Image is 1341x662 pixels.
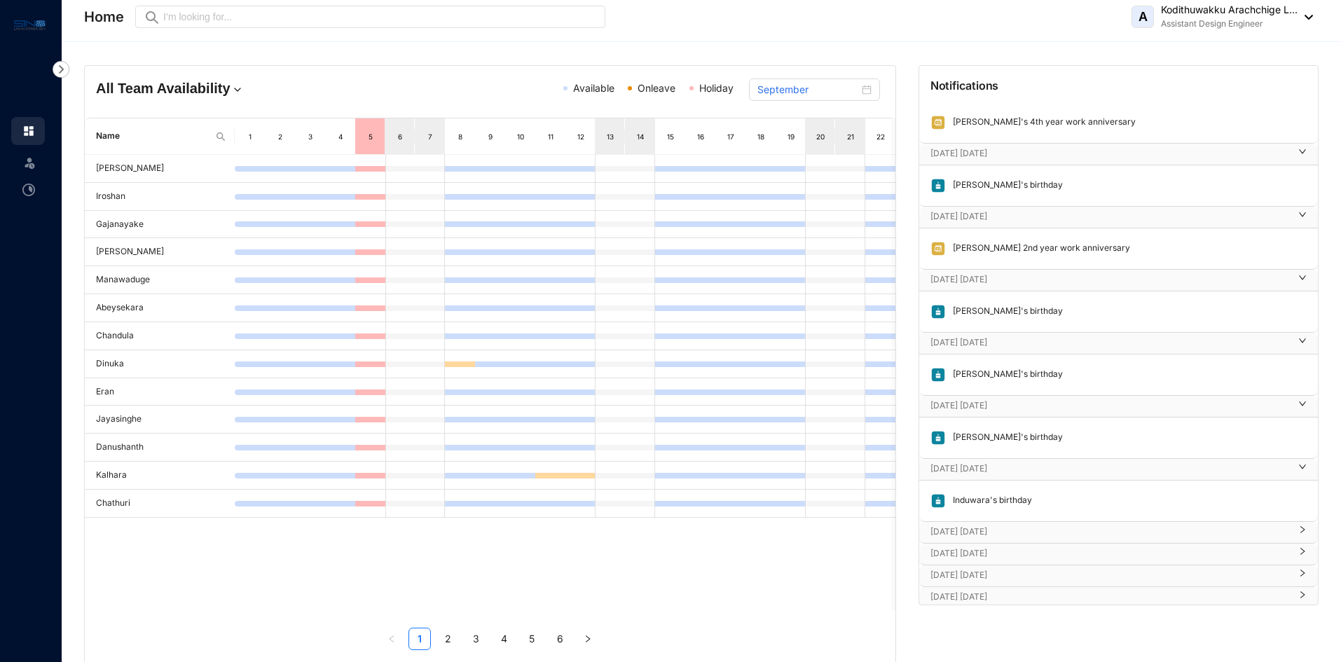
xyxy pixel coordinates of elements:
[11,117,45,145] li: Home
[919,396,1318,417] div: [DATE] [DATE]
[919,207,1318,228] div: [DATE] [DATE]
[919,587,1318,608] div: [DATE] [DATE]
[408,628,431,650] li: 1
[930,209,1290,223] p: [DATE] [DATE]
[946,241,1130,256] p: [PERSON_NAME] 2nd year work anniversary
[946,430,1063,446] p: [PERSON_NAME]'s birthday
[919,333,1318,354] div: [DATE] [DATE]
[930,590,1290,604] p: [DATE] [DATE]
[1161,17,1298,31] p: Assistant Design Engineer
[1298,553,1307,556] span: right
[930,178,946,193] img: birthday.63217d55a54455b51415ef6ca9a78895.svg
[85,238,235,266] td: [PERSON_NAME]
[1161,3,1298,17] p: Kodithuwakku Arachchige L...
[22,156,36,170] img: leave-unselected.2934df6273408c3f84d9.svg
[96,78,358,98] h4: All Team Availability
[1298,468,1307,471] span: right
[22,125,35,137] img: home.c6720e0a13eba0172344.svg
[584,635,592,643] span: right
[85,406,235,434] td: Jayasinghe
[485,130,497,144] div: 9
[946,115,1136,130] p: [PERSON_NAME]'s 4th year work anniversary
[394,130,406,144] div: 6
[465,628,486,649] a: 3
[1298,531,1307,534] span: right
[946,304,1063,319] p: [PERSON_NAME]'s birthday
[549,628,570,649] a: 6
[549,628,571,650] li: 6
[919,144,1318,165] div: [DATE] [DATE]
[635,130,647,144] div: 14
[785,130,797,144] div: 19
[1139,11,1148,23] span: A
[1298,405,1307,408] span: right
[573,82,614,94] span: Available
[215,131,226,142] img: search.8ce656024d3affaeffe32e5b30621cb7.svg
[946,493,1032,509] p: Induwara's birthday
[425,130,436,144] div: 7
[725,130,737,144] div: 17
[493,628,514,649] a: 4
[930,115,946,130] img: anniversary.d4fa1ee0abd6497b2d89d817e415bd57.svg
[387,635,396,643] span: left
[409,628,430,649] a: 1
[85,266,235,294] td: Manawaduge
[380,628,403,650] li: Previous Page
[22,184,35,196] img: time-attendance-unselected.8aad090b53826881fffb.svg
[455,130,467,144] div: 8
[380,628,403,650] button: left
[930,399,1290,413] p: [DATE] [DATE]
[245,130,256,144] div: 1
[163,9,597,25] input: I’m looking for...
[930,525,1290,539] p: [DATE] [DATE]
[930,568,1290,582] p: [DATE] [DATE]
[875,130,887,144] div: 22
[1298,279,1307,282] span: right
[1298,574,1307,577] span: right
[1298,216,1307,219] span: right
[305,130,317,144] div: 3
[919,270,1318,291] div: [DATE] [DATE]
[605,130,616,144] div: 13
[930,77,999,94] p: Notifications
[545,130,557,144] div: 11
[14,17,46,33] img: logo
[85,183,235,211] td: Iroshan
[930,367,946,382] img: birthday.63217d55a54455b51415ef6ca9a78895.svg
[85,155,235,183] td: [PERSON_NAME]
[919,459,1318,480] div: [DATE] [DATE]
[85,350,235,378] td: Dinuka
[85,294,235,322] td: Abeysekara
[577,628,599,650] button: right
[930,430,946,446] img: birthday.63217d55a54455b51415ef6ca9a78895.svg
[1298,153,1307,156] span: right
[946,178,1063,193] p: [PERSON_NAME]'s birthday
[665,130,677,144] div: 15
[85,434,235,462] td: Danushanth
[335,130,347,144] div: 4
[930,146,1290,160] p: [DATE] [DATE]
[930,493,946,509] img: birthday.63217d55a54455b51415ef6ca9a78895.svg
[1298,342,1307,345] span: right
[85,211,235,239] td: Gajanayake
[930,273,1290,287] p: [DATE] [DATE]
[919,565,1318,586] div: [DATE] [DATE]
[85,378,235,406] td: Eran
[575,130,586,144] div: 12
[275,130,287,144] div: 2
[85,462,235,490] td: Kalhara
[521,628,542,649] a: 5
[465,628,487,650] li: 3
[436,628,459,650] li: 2
[84,7,124,27] p: Home
[521,628,543,650] li: 5
[1298,596,1307,599] span: right
[930,304,946,319] img: birthday.63217d55a54455b51415ef6ca9a78895.svg
[919,522,1318,543] div: [DATE] [DATE]
[930,546,1290,560] p: [DATE] [DATE]
[364,130,376,144] div: 5
[638,82,675,94] span: Onleave
[930,462,1290,476] p: [DATE] [DATE]
[755,130,766,144] div: 18
[577,628,599,650] li: Next Page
